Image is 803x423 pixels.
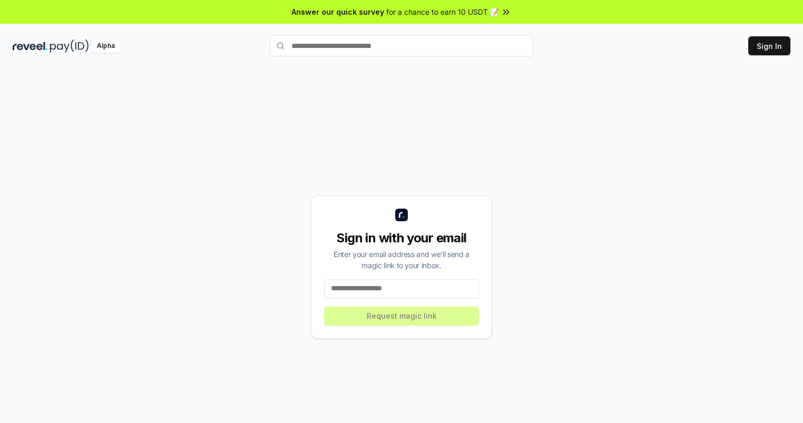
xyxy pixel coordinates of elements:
div: Sign in with your email [324,230,479,247]
div: Alpha [91,40,121,53]
span: for a chance to earn 10 USDT 📝 [386,6,499,17]
span: Answer our quick survey [292,6,384,17]
img: pay_id [50,40,89,53]
div: Enter your email address and we’ll send a magic link to your inbox. [324,249,479,271]
button: Sign In [748,36,790,55]
img: logo_small [395,209,408,221]
img: reveel_dark [13,40,48,53]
